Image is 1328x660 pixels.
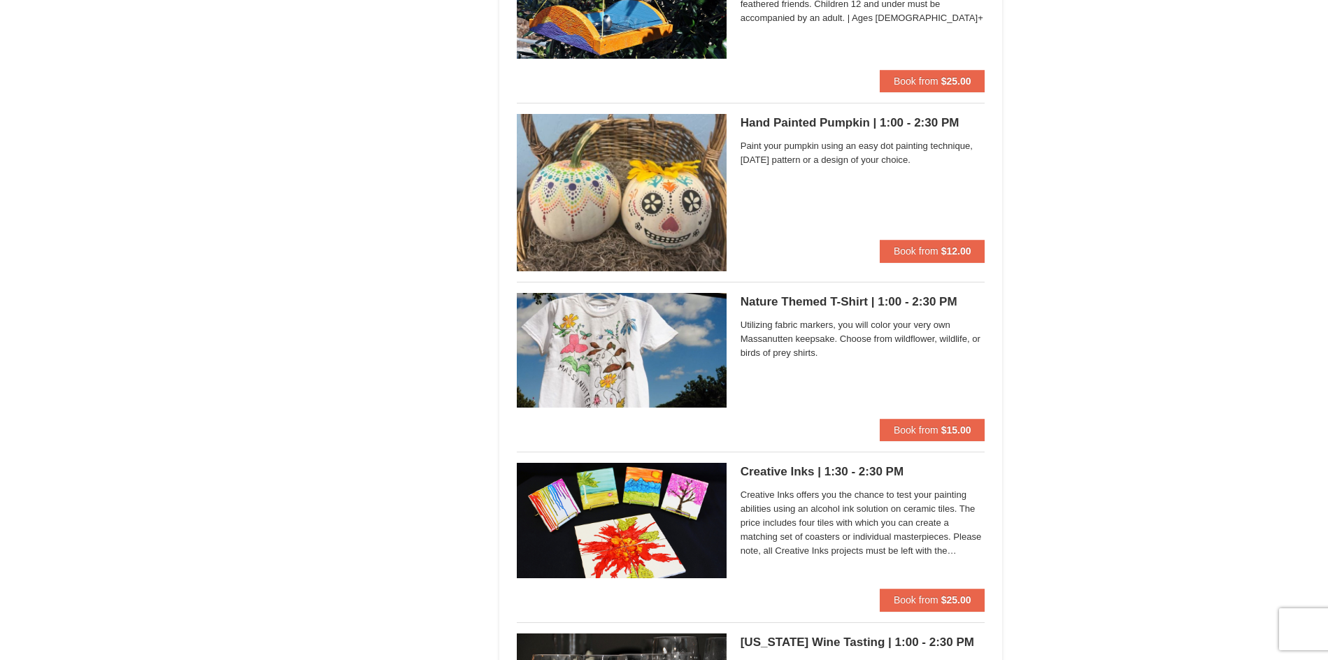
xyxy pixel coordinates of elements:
[517,114,727,271] img: 6619869-1242-ef77bdb2.jpg
[894,594,938,605] span: Book from
[741,295,985,309] h5: Nature Themed T-Shirt | 1:00 - 2:30 PM
[741,139,985,167] span: Paint your pumpkin using an easy dot painting technique, [DATE] pattern or a design of your choice.
[894,245,938,257] span: Book from
[941,76,971,87] strong: $25.00
[741,636,985,650] h5: [US_STATE] Wine Tasting | 1:00 - 2:30 PM
[741,488,985,558] span: Creative Inks offers you the chance to test your painting abilities using an alcohol ink solution...
[741,465,985,479] h5: Creative Inks | 1:30 - 2:30 PM
[941,245,971,257] strong: $12.00
[880,70,985,92] button: Book from $25.00
[880,419,985,441] button: Book from $15.00
[517,293,727,408] img: 6619869-1323-86a08966.jpg
[941,424,971,436] strong: $15.00
[741,318,985,360] span: Utilizing fabric markers, you will color your very own Massanutten keepsake. Choose from wildflow...
[880,589,985,611] button: Book from $25.00
[894,76,938,87] span: Book from
[741,116,985,130] h5: Hand Painted Pumpkin | 1:00 - 2:30 PM
[517,463,727,577] img: 6619869-1077-193cfc51.jpg
[894,424,938,436] span: Book from
[941,594,971,605] strong: $25.00
[880,240,985,262] button: Book from $12.00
